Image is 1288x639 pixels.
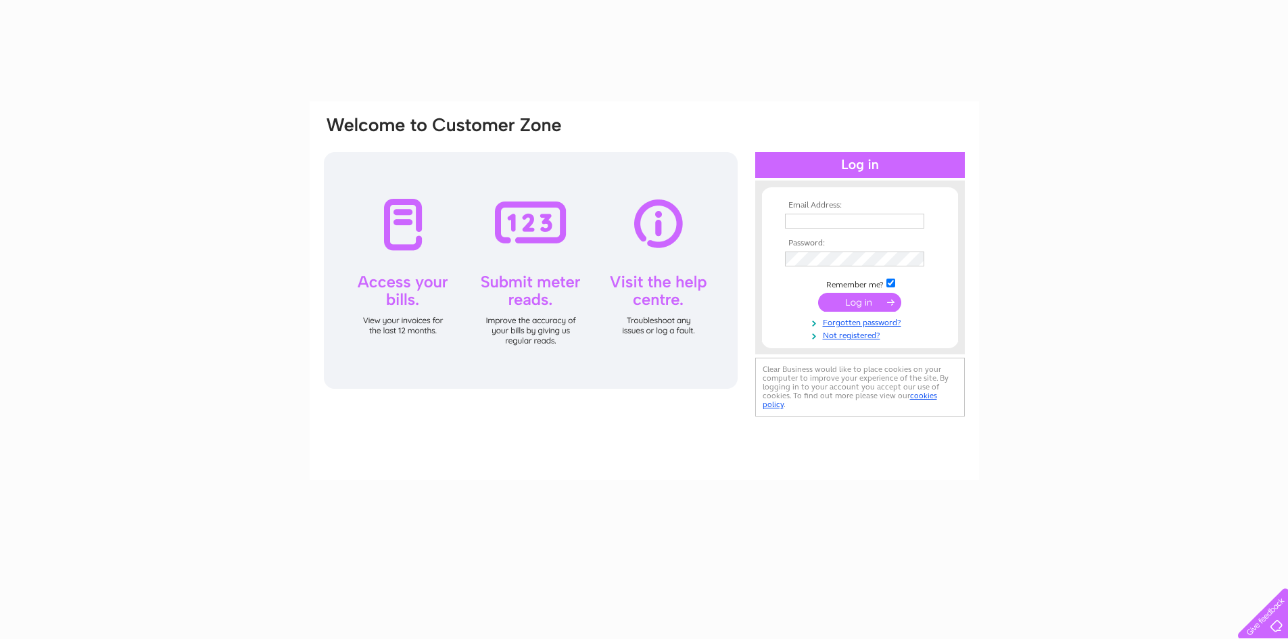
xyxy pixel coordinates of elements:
[782,239,938,248] th: Password:
[755,358,965,417] div: Clear Business would like to place cookies on your computer to improve your experience of the sit...
[785,328,938,341] a: Not registered?
[782,277,938,290] td: Remember me?
[763,391,937,409] a: cookies policy
[785,315,938,328] a: Forgotten password?
[818,293,901,312] input: Submit
[782,201,938,210] th: Email Address:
